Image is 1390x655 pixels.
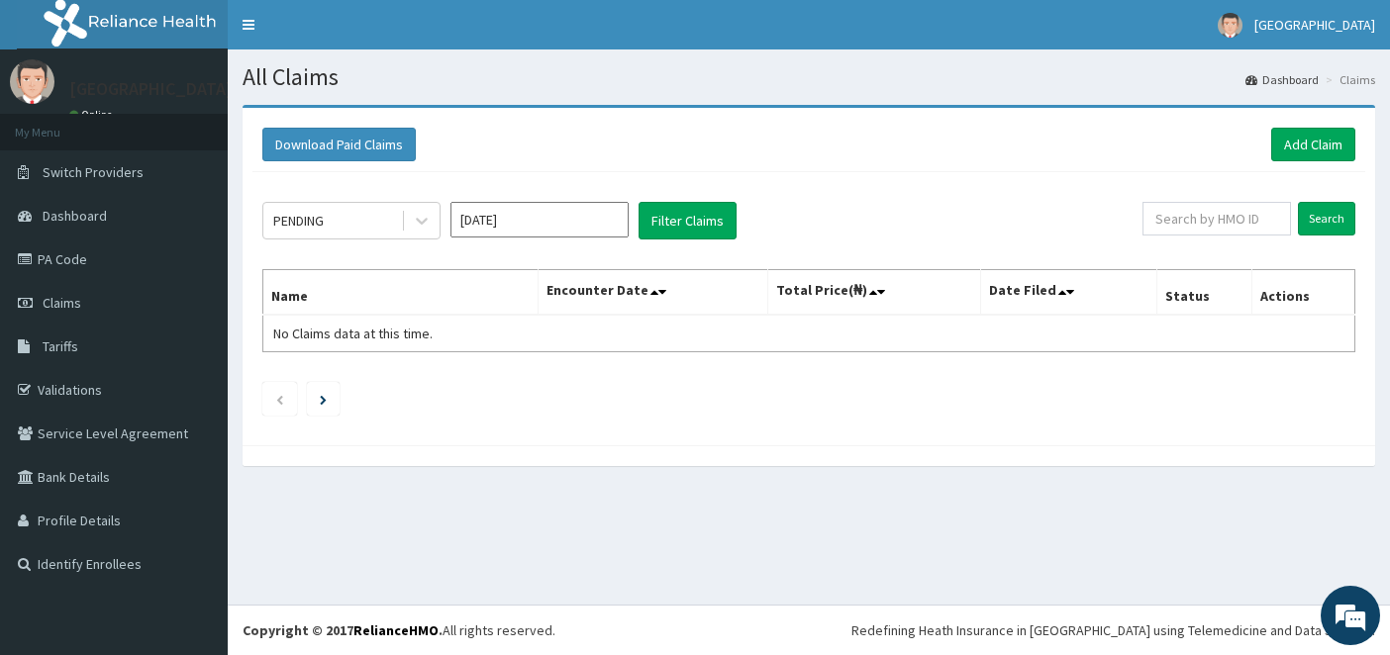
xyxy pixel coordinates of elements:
strong: Copyright © 2017 . [243,621,443,639]
div: Redefining Heath Insurance in [GEOGRAPHIC_DATA] using Telemedicine and Data Science! [851,620,1375,640]
a: Next page [320,390,327,408]
div: PENDING [273,211,324,231]
h1: All Claims [243,64,1375,90]
span: Switch Providers [43,163,144,181]
a: Previous page [275,390,284,408]
a: Add Claim [1271,128,1355,161]
span: No Claims data at this time. [273,325,433,342]
input: Search by HMO ID [1142,202,1291,235]
span: Dashboard [43,207,107,225]
span: Claims [43,294,81,312]
li: Claims [1321,71,1375,88]
img: User Image [1218,13,1242,38]
button: Download Paid Claims [262,128,416,161]
button: Filter Claims [639,202,737,239]
a: Dashboard [1245,71,1319,88]
th: Date Filed [981,270,1157,316]
a: RelianceHMO [353,621,439,639]
footer: All rights reserved. [228,605,1390,655]
th: Actions [1252,270,1355,316]
a: Online [69,108,117,122]
input: Select Month and Year [450,202,629,237]
th: Encounter Date [538,270,767,316]
span: Tariffs [43,337,78,355]
img: User Image [10,59,54,104]
span: [GEOGRAPHIC_DATA] [1254,16,1375,34]
th: Total Price(₦) [768,270,981,316]
th: Name [263,270,539,316]
p: [GEOGRAPHIC_DATA] [69,80,233,98]
th: Status [1157,270,1252,316]
input: Search [1298,202,1355,235]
